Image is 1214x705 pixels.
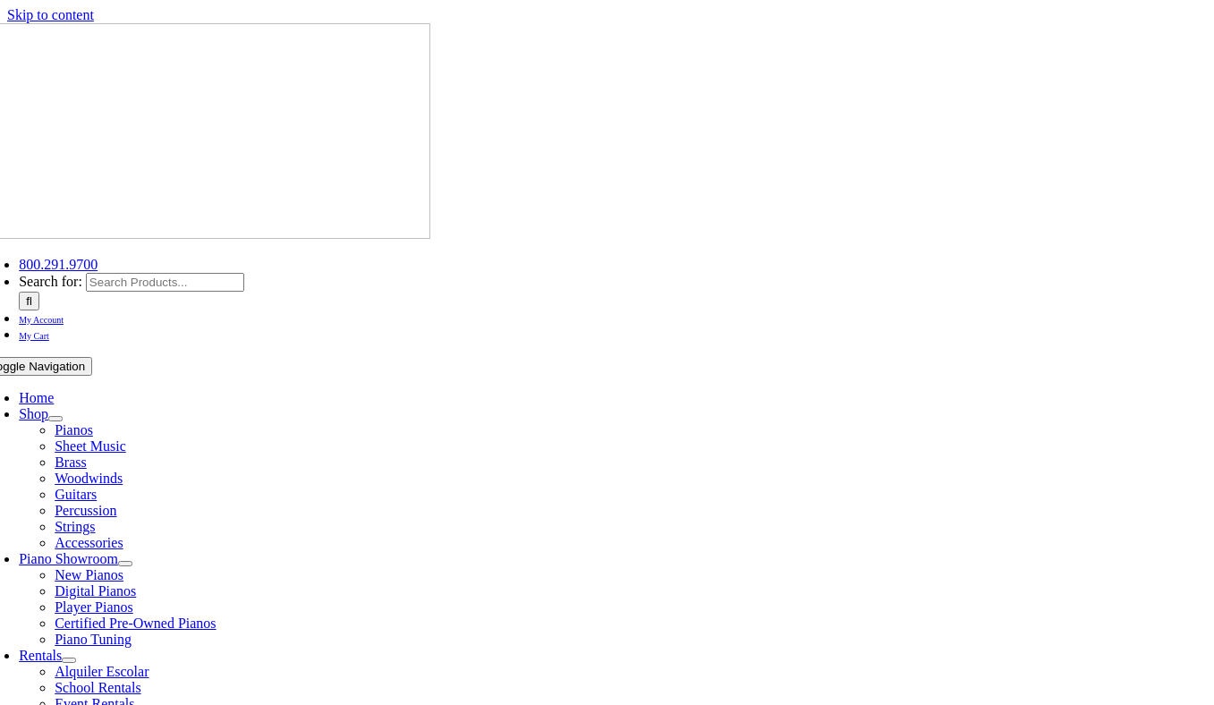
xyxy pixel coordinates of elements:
button: Open submenu of Rentals [62,658,76,663]
a: Woodwinds [55,471,123,486]
a: Shop [19,406,48,421]
a: My Account [19,310,64,326]
a: New Pianos [55,567,123,582]
a: My Cart [19,327,49,342]
a: Home [19,390,54,405]
a: Player Pianos [55,599,133,615]
button: Open submenu of Shop [48,416,63,421]
a: Certified Pre-Owned Pianos [55,616,216,631]
a: Accessories [55,535,123,550]
span: My Cart [19,331,49,341]
a: Piano Showroom [19,551,118,566]
a: Pianos [55,422,93,437]
a: School Rentals [55,680,140,695]
input: Search Products... [86,273,244,292]
a: Piano Tuning [55,632,132,647]
span: Search for: [19,274,82,289]
button: Open submenu of Piano Showroom [118,561,132,566]
a: Sheet Music [55,438,126,454]
a: Digital Pianos [55,583,136,599]
a: Guitars [55,487,97,502]
input: Search [19,292,39,310]
a: Alquiler Escolar [55,664,149,679]
a: Brass [55,454,87,470]
a: Skip to content [7,7,94,22]
a: Percussion [55,503,116,518]
a: Strings [55,519,95,534]
a: Rentals [19,648,62,663]
a: 800.291.9700 [19,257,98,272]
span: My Account [19,315,64,325]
